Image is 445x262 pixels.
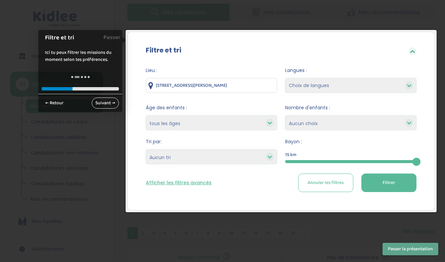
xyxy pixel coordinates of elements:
span: Tri par: [146,138,277,145]
span: Langues : [285,67,416,74]
a: ← Retour [42,98,67,109]
span: Rayon : [285,138,416,145]
span: 15 km [285,151,297,158]
a: Passer [103,30,121,45]
h1: Filtre et tri [45,33,108,42]
span: Âge des enfants : [146,104,277,111]
a: Suivant → [92,98,119,109]
span: Nombre d'enfants : [285,104,416,111]
span: Lieu : [146,67,277,74]
button: Annuler les filtres [298,174,353,192]
button: Passer la présentation [383,243,438,255]
button: Filtrer [361,174,416,192]
input: Ville ou code postale [146,78,277,93]
div: Ici tu peux filtrer les missions du moment selon tes préférences. [38,42,122,70]
button: Afficher les filtres avancés [146,179,212,186]
span: Annuler les filtres [308,179,344,186]
span: Filtrer [383,179,395,186]
label: Filtre et tri [146,45,181,55]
